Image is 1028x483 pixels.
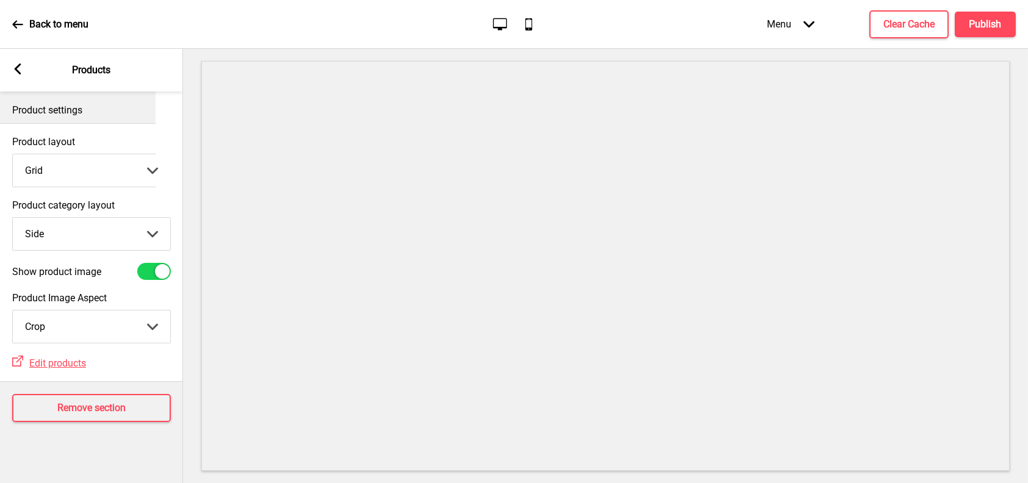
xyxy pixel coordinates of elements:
[12,266,101,277] label: Show product image
[29,18,88,31] p: Back to menu
[57,401,126,415] h4: Remove section
[12,199,171,211] label: Product category layout
[955,12,1016,37] button: Publish
[12,8,88,41] a: Back to menu
[969,18,1002,31] h4: Publish
[73,63,111,77] p: Products
[883,18,935,31] h4: Clear Cache
[23,357,86,369] a: Edit products
[12,394,171,422] button: Remove section
[29,357,86,369] span: Edit products
[12,136,171,148] label: Product layout
[12,292,171,304] label: Product Image Aspect
[12,104,171,117] p: Product settings
[869,10,949,38] button: Clear Cache
[755,6,827,42] div: Menu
